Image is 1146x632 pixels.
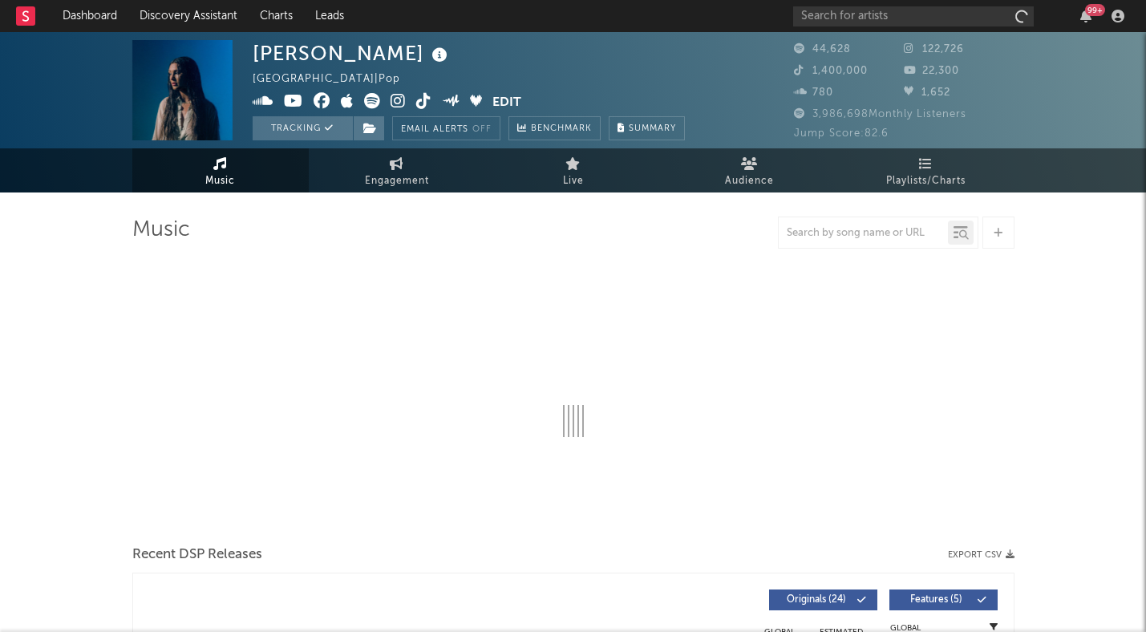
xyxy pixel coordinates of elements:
div: 99 + [1085,4,1105,16]
span: 122,726 [904,44,964,55]
span: 22,300 [904,66,959,76]
span: Features ( 5 ) [900,595,974,605]
span: 3,986,698 Monthly Listeners [794,109,966,120]
input: Search by song name or URL [779,227,948,240]
a: Benchmark [508,116,601,140]
span: Playlists/Charts [886,172,966,191]
a: Engagement [309,148,485,192]
button: Originals(24) [769,589,877,610]
button: Summary [609,116,685,140]
span: Benchmark [531,120,592,139]
button: Edit [492,93,521,113]
input: Search for artists [793,6,1034,26]
div: [GEOGRAPHIC_DATA] | Pop [253,70,419,89]
button: Export CSV [948,550,1014,560]
span: 1,652 [904,87,950,98]
button: 99+ [1080,10,1091,22]
span: 44,628 [794,44,851,55]
span: 780 [794,87,833,98]
em: Off [472,125,492,134]
a: Playlists/Charts [838,148,1014,192]
button: Email AlertsOff [392,116,500,140]
span: Jump Score: 82.6 [794,128,889,139]
button: Features(5) [889,589,998,610]
span: Originals ( 24 ) [780,595,853,605]
div: [PERSON_NAME] [253,40,452,67]
a: Audience [662,148,838,192]
span: Music [205,172,235,191]
button: Tracking [253,116,353,140]
span: Summary [629,124,676,133]
span: Recent DSP Releases [132,545,262,565]
a: Music [132,148,309,192]
span: 1,400,000 [794,66,868,76]
span: Live [563,172,584,191]
a: Live [485,148,662,192]
span: Audience [725,172,774,191]
span: Engagement [365,172,429,191]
